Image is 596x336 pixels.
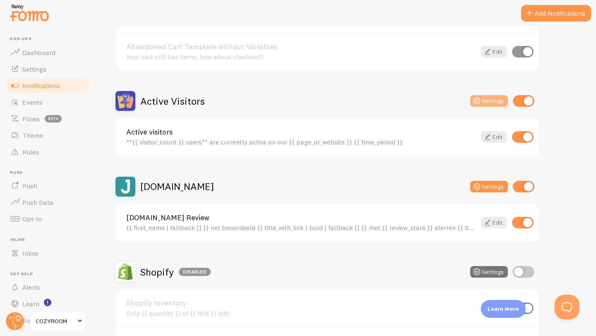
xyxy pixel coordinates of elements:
[22,82,60,90] span: Notifications
[22,115,40,123] span: Flows
[140,266,211,278] h2: Shopify
[10,170,90,175] span: Push
[126,310,476,317] div: Only {{ quantity }} of {{ title }} left!
[9,2,50,23] img: fomo-relay-logo-orange.svg
[126,43,476,50] a: Abandoned Cart Template without Variables
[22,300,39,308] span: Learn
[10,271,90,277] span: Get Help
[5,110,90,127] a: Flows beta
[5,94,90,110] a: Events
[140,180,214,193] h2: [DOMAIN_NAME]
[5,295,90,312] a: Learn
[481,217,507,228] a: Edit
[36,316,75,326] span: COZYROOM
[115,262,135,282] img: Shopify
[5,127,90,144] a: Theme
[126,53,476,60] div: Your cart still has items, how about checkout?
[10,237,90,242] span: Inline
[481,300,526,318] div: Learn more
[22,283,40,291] span: Alerts
[22,98,43,106] span: Events
[44,299,51,306] svg: <p>Watch New Feature Tutorials!</p>
[555,295,579,319] iframe: Help Scout Beacon - Open
[126,299,476,307] a: Shopify Inventory
[5,245,90,262] a: Inline
[481,46,507,58] a: Edit
[22,48,55,57] span: Dashboard
[22,65,46,73] span: Settings
[5,144,90,160] a: Rules
[10,36,90,42] span: Pop-ups
[126,138,476,146] div: **{{ visitor_count }} users** are currently active on our {{ page_or_website }} {{ time_period }}
[140,95,205,108] h2: Active Visitors
[470,95,508,107] button: Settings
[488,305,519,313] p: Learn more
[115,177,135,197] img: Judge.me
[5,194,90,211] a: Push Data
[5,44,90,61] a: Dashboard
[45,115,62,122] span: beta
[126,224,476,231] div: {{ first_name | fallback [] }} net beoordeeld {{ title_with_link | bold | fallback [] }} met {{ r...
[22,198,53,206] span: Push Data
[5,211,90,227] a: Opt-In
[5,178,90,194] a: Push
[481,131,507,143] a: Edit
[22,131,43,139] span: Theme
[22,215,42,223] span: Opt-In
[470,181,508,192] button: Settings
[5,77,90,94] a: Notifications
[179,268,211,276] div: Disabled
[22,182,37,190] span: Push
[22,249,38,257] span: Inline
[470,266,508,278] button: Settings
[5,61,90,77] a: Settings
[126,214,476,221] a: [DOMAIN_NAME] Review
[126,128,476,136] a: Active visitors
[30,311,86,331] a: COZYROOM
[22,148,39,156] span: Rules
[115,91,135,111] img: Active Visitors
[5,279,90,295] a: Alerts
